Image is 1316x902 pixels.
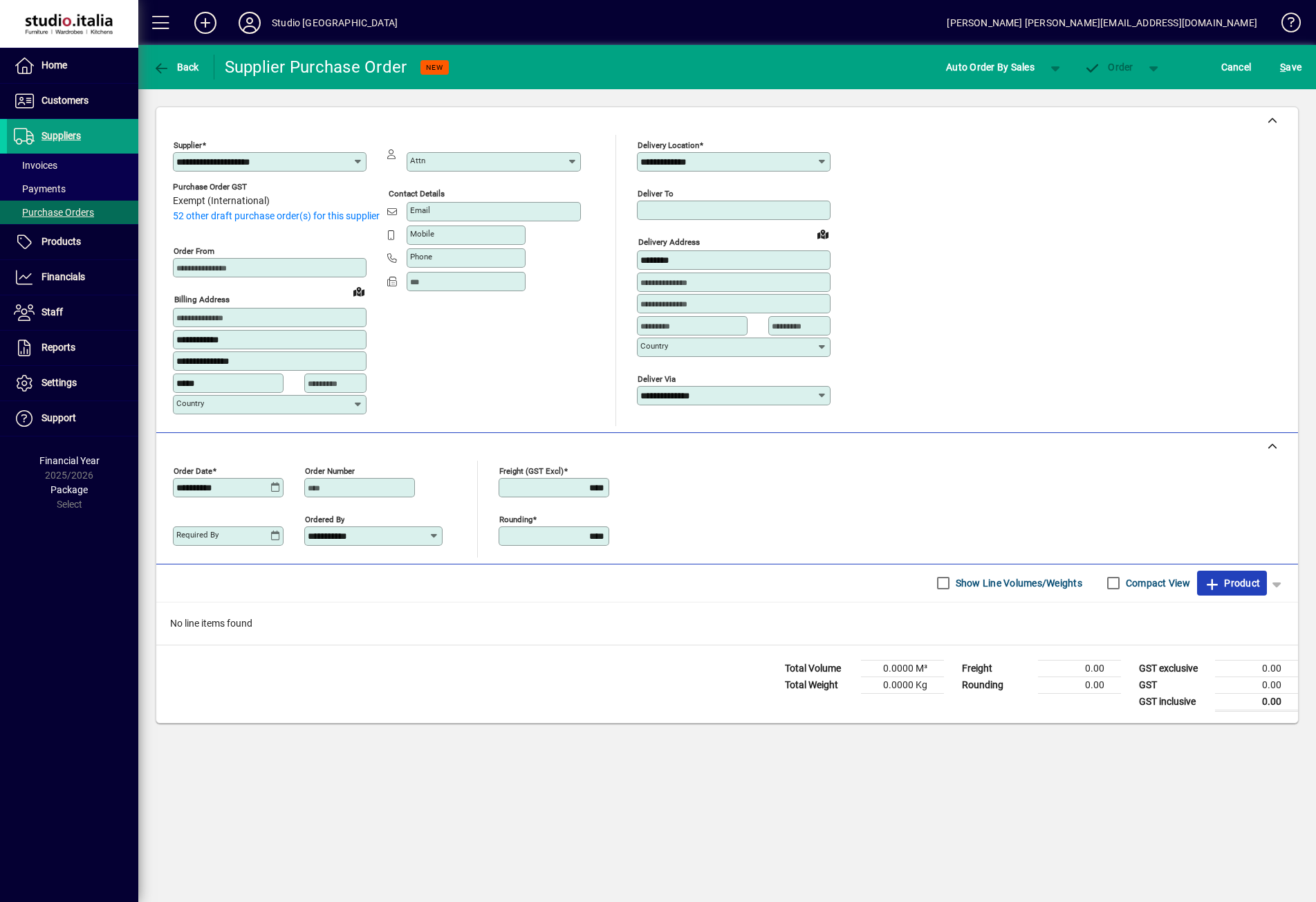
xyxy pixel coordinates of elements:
[348,280,370,302] a: View on map
[173,196,270,207] span: Exempt (International)
[173,183,270,192] span: Purchase Order GST
[1215,693,1298,710] td: 0.00
[499,466,564,475] mat-label: Freight (GST excl)
[638,189,674,199] mat-label: Deliver To
[1197,571,1267,596] button: Product
[7,177,138,201] a: Payments
[174,246,214,256] mat-label: Order from
[638,140,699,150] mat-label: Delivery Location
[174,466,212,475] mat-label: Order date
[778,660,861,676] td: Total Volume
[305,466,355,475] mat-label: Order number
[41,342,75,353] span: Reports
[272,12,398,34] div: Studio [GEOGRAPHIC_DATA]
[955,676,1038,693] td: Rounding
[1084,62,1133,73] span: Order
[39,455,100,466] span: Financial Year
[1123,576,1190,590] label: Compact View
[41,306,63,317] span: Staff
[1218,55,1255,80] button: Cancel
[946,56,1035,78] span: Auto Order By Sales
[1280,62,1286,73] span: S
[410,156,425,165] mat-label: Attn
[153,62,199,73] span: Back
[1271,3,1299,48] a: Knowledge Base
[410,205,430,215] mat-label: Email
[1204,572,1260,594] span: Product
[1277,55,1305,80] button: Save
[41,377,77,388] span: Settings
[14,207,94,218] span: Purchase Orders
[7,260,138,295] a: Financials
[426,63,443,72] span: NEW
[14,160,57,171] span: Invoices
[778,676,861,693] td: Total Weight
[410,252,432,261] mat-label: Phone
[225,56,407,78] div: Supplier Purchase Order
[1038,660,1121,676] td: 0.00
[149,55,203,80] button: Back
[1132,676,1215,693] td: GST
[939,55,1041,80] button: Auto Order By Sales
[7,84,138,118] a: Customers
[7,331,138,365] a: Reports
[861,676,944,693] td: 0.0000 Kg
[410,229,434,239] mat-label: Mobile
[228,10,272,35] button: Profile
[41,236,81,247] span: Products
[1132,660,1215,676] td: GST exclusive
[1280,56,1301,78] span: ave
[638,374,676,383] mat-label: Deliver via
[41,271,85,282] span: Financials
[812,223,834,245] a: View on map
[7,225,138,259] a: Products
[1215,660,1298,676] td: 0.00
[1077,55,1140,80] button: Order
[7,295,138,330] a: Staff
[41,412,76,423] span: Support
[7,154,138,177] a: Invoices
[7,401,138,436] a: Support
[947,12,1257,34] div: [PERSON_NAME] [PERSON_NAME][EMAIL_ADDRESS][DOMAIN_NAME]
[41,95,89,106] span: Customers
[14,183,66,194] span: Payments
[7,201,138,224] a: Purchase Orders
[1215,676,1298,693] td: 0.00
[173,209,387,223] div: 52 other draft purchase order(s) for this supplier
[861,660,944,676] td: 0.0000 M³
[50,484,88,495] span: Package
[174,140,202,150] mat-label: Supplier
[183,10,228,35] button: Add
[41,130,81,141] span: Suppliers
[1132,693,1215,710] td: GST inclusive
[1221,56,1252,78] span: Cancel
[305,514,344,524] mat-label: Ordered by
[499,514,532,524] mat-label: Rounding
[955,660,1038,676] td: Freight
[1038,676,1121,693] td: 0.00
[176,530,219,540] mat-label: Required by
[7,366,138,401] a: Settings
[138,55,214,80] app-page-header-button: Back
[176,398,204,408] mat-label: Country
[953,576,1082,590] label: Show Line Volumes/Weights
[7,48,138,83] a: Home
[41,59,67,71] span: Home
[156,602,1298,645] div: No line items found
[640,341,668,351] mat-label: Country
